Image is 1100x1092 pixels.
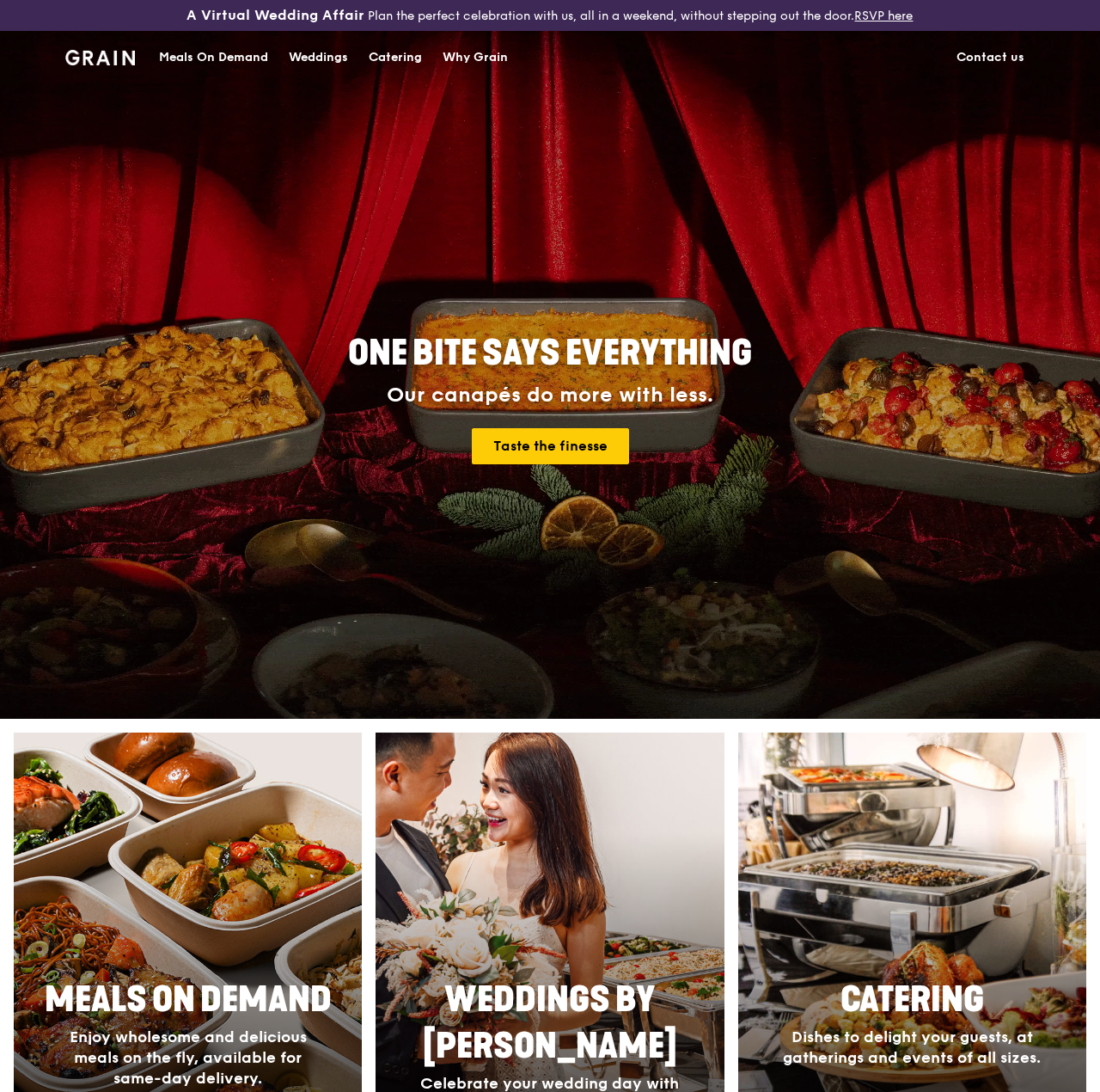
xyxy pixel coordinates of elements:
[358,32,432,83] a: Catering
[348,333,752,374] span: ONE BITE SAYS EVERYTHING
[369,32,422,83] div: Catering
[423,979,677,1067] span: Weddings by [PERSON_NAME]
[65,30,135,82] a: GrainGrain
[443,32,508,83] div: Why Grain
[183,7,916,24] div: Plan the perfect celebration with us, all in a weekend, without stepping out the door.
[278,32,358,83] a: Weddings
[70,1028,307,1088] span: Enjoy wholesome and delicious meals on the fly, available for same-day delivery.
[840,979,984,1021] span: Catering
[45,979,332,1021] span: Meals On Demand
[241,383,859,408] div: Our canapés do more with less.
[186,7,364,24] h3: A Virtual Wedding Affair
[159,32,268,83] div: Meals On Demand
[946,32,1035,83] a: Contact us
[289,32,348,83] div: Weddings
[432,32,518,83] a: Why Grain
[472,428,629,464] a: Taste the finesse
[783,1028,1041,1067] span: Dishes to delight your guests, at gatherings and events of all sizes.
[854,9,913,23] a: RSVP here
[65,50,135,65] img: Grain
